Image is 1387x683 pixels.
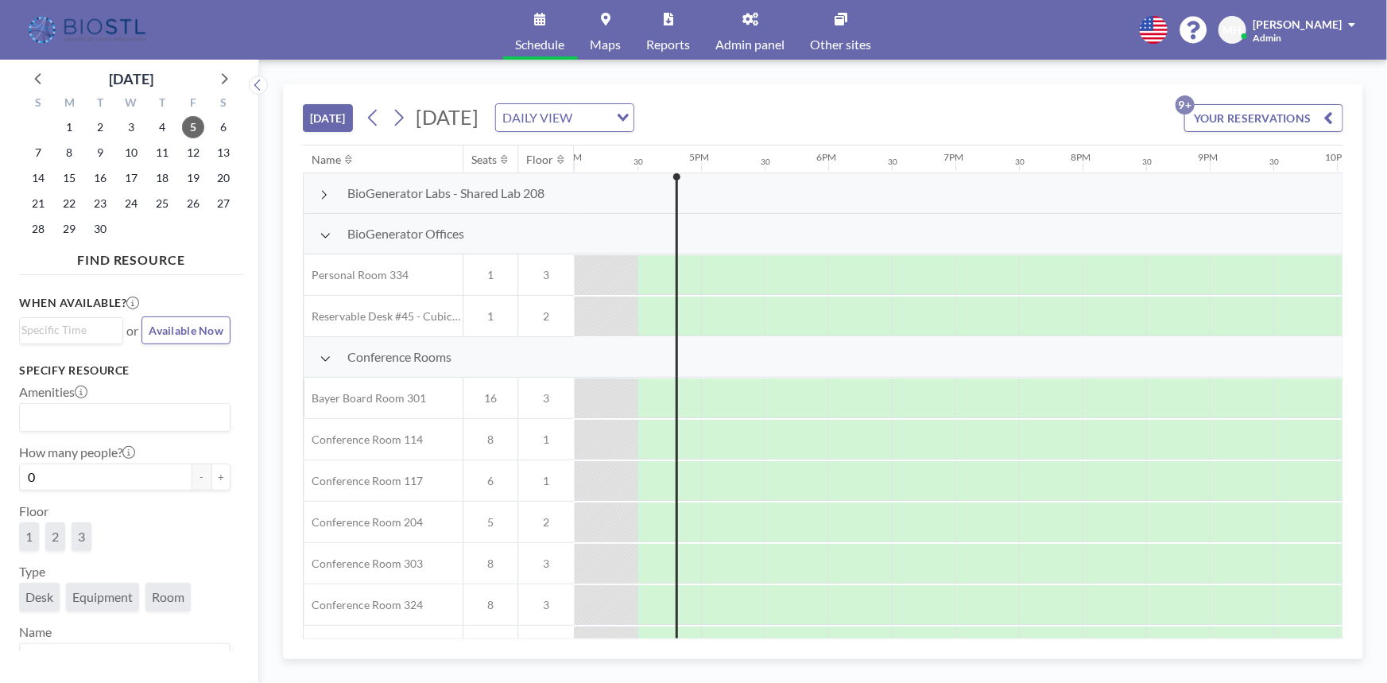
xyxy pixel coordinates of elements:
[312,153,341,167] div: Name
[591,38,622,51] span: Maps
[89,142,111,164] span: Tuesday, September 9, 2025
[54,94,85,114] div: M
[213,116,235,138] span: Saturday, September 6, 2025
[21,407,221,428] input: Search for option
[21,321,114,339] input: Search for option
[182,192,204,215] span: Friday, September 26, 2025
[141,316,231,344] button: Available Now
[518,309,574,324] span: 2
[463,433,517,447] span: 8
[116,94,147,114] div: W
[72,589,133,605] span: Equipment
[463,598,517,612] span: 8
[304,474,423,488] span: Conference Room 117
[647,38,691,51] span: Reports
[213,142,235,164] span: Saturday, September 13, 2025
[25,589,53,605] span: Desk
[182,142,204,164] span: Friday, September 12, 2025
[1253,32,1281,44] span: Admin
[1184,104,1343,132] button: YOUR RESERVATIONS9+
[1071,151,1091,163] div: 8PM
[58,142,80,164] span: Monday, September 8, 2025
[496,104,633,131] div: Search for option
[120,142,142,164] span: Wednesday, September 10, 2025
[120,192,142,215] span: Wednesday, September 24, 2025
[208,94,239,114] div: S
[19,624,52,640] label: Name
[716,38,785,51] span: Admin panel
[304,433,423,447] span: Conference Room 114
[888,157,897,167] div: 30
[151,142,173,164] span: Thursday, September 11, 2025
[463,515,517,530] span: 5
[347,185,544,201] span: BioGenerator Labs - Shared Lab 208
[58,167,80,189] span: Monday, September 15, 2025
[811,38,872,51] span: Other sites
[89,167,111,189] span: Tuesday, September 16, 2025
[151,192,173,215] span: Thursday, September 25, 2025
[304,557,423,571] span: Conference Room 303
[1176,95,1195,114] p: 9+
[304,309,463,324] span: Reservable Desk #45 - Cubicle Area (Office 206)
[518,391,574,406] span: 3
[1253,17,1342,31] span: [PERSON_NAME]
[146,94,177,114] div: T
[463,268,517,282] span: 1
[126,323,138,339] span: or
[27,192,49,215] span: Sunday, September 21, 2025
[52,529,59,545] span: 2
[518,268,574,282] span: 3
[85,94,116,114] div: T
[689,151,709,163] div: 5PM
[463,309,517,324] span: 1
[109,68,153,90] div: [DATE]
[149,324,223,337] span: Available Now
[499,107,575,128] span: DAILY VIEW
[20,644,230,671] div: Search for option
[58,192,80,215] span: Monday, September 22, 2025
[463,474,517,488] span: 6
[213,192,235,215] span: Saturday, September 27, 2025
[21,647,221,668] input: Search for option
[526,153,553,167] div: Floor
[1015,157,1025,167] div: 30
[518,433,574,447] span: 1
[182,167,204,189] span: Friday, September 19, 2025
[177,94,208,114] div: F
[152,589,184,605] span: Room
[518,474,574,488] span: 1
[1198,151,1218,163] div: 9PM
[516,38,565,51] span: Schedule
[518,557,574,571] span: 3
[89,116,111,138] span: Tuesday, September 2, 2025
[25,529,33,545] span: 1
[463,557,517,571] span: 8
[19,503,48,519] label: Floor
[19,246,243,268] h4: FIND RESOURCE
[943,151,963,163] div: 7PM
[304,391,426,406] span: Bayer Board Room 301
[182,116,204,138] span: Friday, September 5, 2025
[347,226,464,242] span: BioGenerator Offices
[211,464,231,491] button: +
[19,363,231,378] h3: Specify resource
[19,444,135,460] label: How many people?
[20,404,230,431] div: Search for option
[518,515,574,530] span: 2
[304,268,409,282] span: Personal Room 334
[518,598,574,612] span: 3
[78,529,85,545] span: 3
[151,116,173,138] span: Thursday, September 4, 2025
[304,598,423,612] span: Conference Room 324
[23,94,54,114] div: S
[27,142,49,164] span: Sunday, September 7, 2025
[19,384,87,400] label: Amenities
[120,167,142,189] span: Wednesday, September 17, 2025
[213,167,235,189] span: Saturday, September 20, 2025
[58,116,80,138] span: Monday, September 1, 2025
[151,167,173,189] span: Thursday, September 18, 2025
[633,157,643,167] div: 30
[27,167,49,189] span: Sunday, September 14, 2025
[1269,157,1279,167] div: 30
[1223,23,1242,37] span: MH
